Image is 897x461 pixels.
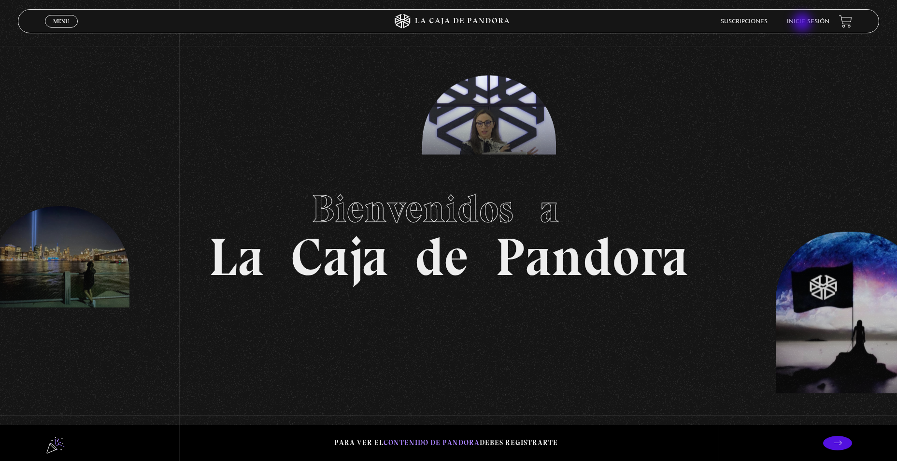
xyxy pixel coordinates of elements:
[209,177,688,284] h1: La Caja de Pandora
[312,186,586,232] span: Bienvenidos a
[334,436,558,449] p: Para ver el debes registrarte
[839,15,852,28] a: View your shopping cart
[384,438,480,447] span: contenido de Pandora
[787,19,829,25] a: Inicie sesión
[50,27,73,33] span: Cerrar
[721,19,768,25] a: Suscripciones
[53,18,69,24] span: Menu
